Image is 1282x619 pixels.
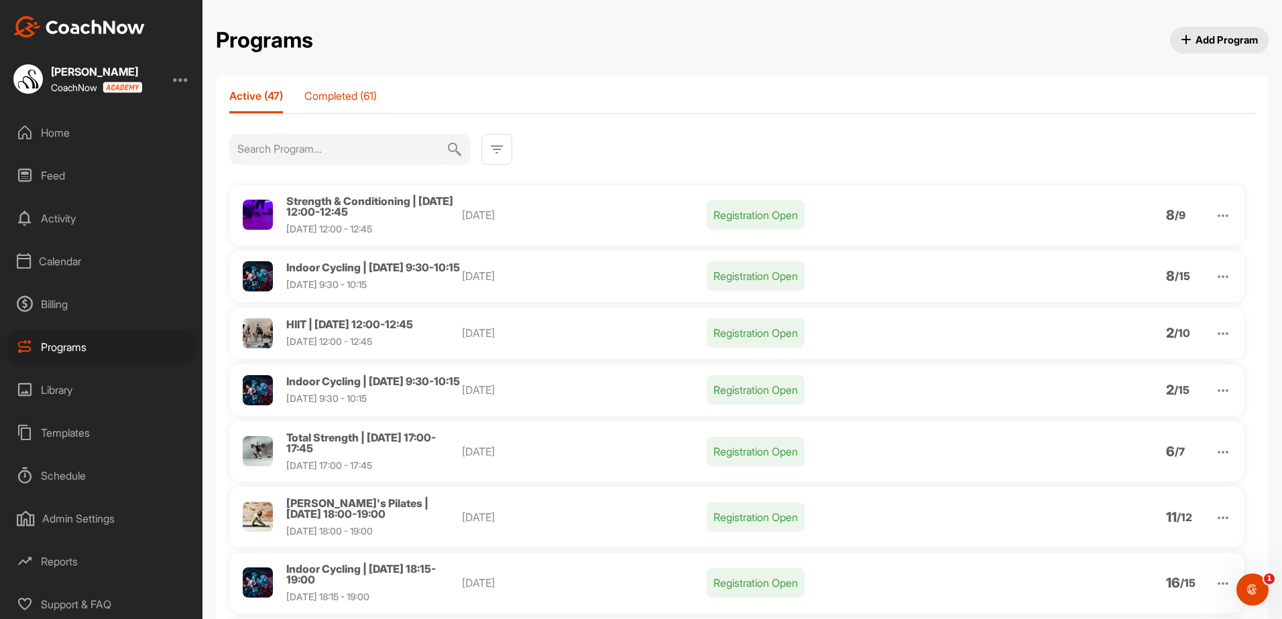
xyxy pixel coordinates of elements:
p: 2 [1166,385,1174,395]
img: Profile picture [243,567,273,598]
span: Add Program [1181,33,1259,47]
img: Profile picture [243,261,273,291]
p: / 15 [1174,385,1189,395]
div: Reports [7,545,196,578]
p: [DATE] [462,509,707,525]
span: [DATE] 9:30 - 10:15 [286,279,367,290]
img: square_c8b22097c993bcfd2b698d1eae06ee05.jpg [13,64,43,94]
div: [PERSON_NAME] [51,66,142,77]
p: [DATE] [462,443,707,460]
p: Registration Open [707,568,805,598]
p: / 15 [1180,577,1196,588]
img: svg+xml;base64,PHN2ZyB3aWR0aD0iMjQiIGhlaWdodD0iMjQiIHZpZXdCb3g9IjAgMCAyNCAyNCIgZmlsbD0ibm9uZSIgeG... [489,141,505,157]
p: 8 [1166,271,1175,281]
img: CoachNow [13,16,145,38]
p: [DATE] [462,382,707,398]
span: [DATE] 12:00 - 12:45 [286,223,372,234]
img: arrow_down [1215,208,1231,224]
div: Feed [7,159,196,192]
div: Schedule [7,459,196,492]
p: 8 [1166,210,1175,220]
img: Profile picture [243,375,273,405]
p: 11 [1166,512,1177,523]
img: Profile picture [243,502,273,532]
div: Library [7,373,196,407]
p: [DATE] [462,207,707,223]
div: Programs [7,330,196,364]
p: Active (47) [229,89,283,102]
span: [DATE] 12:00 - 12:45 [286,336,372,347]
p: Registration Open [707,261,805,291]
p: / 7 [1175,446,1185,457]
div: Activity [7,202,196,235]
img: Profile picture [243,318,273,348]
img: arrow_down [1215,575,1231,592]
p: Registration Open [707,375,805,405]
span: Indoor Cycling | [DATE] 18:15-19:00 [286,562,436,586]
p: Registration Open [707,502,805,532]
p: / 9 [1175,210,1185,220]
img: Profile picture [243,436,273,466]
div: Templates [7,416,196,450]
span: [DATE] 18:15 - 19:00 [286,591,369,602]
iframe: Intercom live chat [1236,573,1269,606]
p: / 12 [1177,512,1192,523]
span: Total Strength | [DATE] 17:00-17:45 [286,431,436,455]
p: 2 [1166,328,1174,338]
p: / 10 [1174,328,1190,338]
img: arrow_down [1215,269,1231,285]
p: 16 [1166,577,1180,588]
span: [DATE] 9:30 - 10:15 [286,393,367,404]
p: / 15 [1175,271,1190,281]
img: Profile picture [243,200,273,230]
p: [DATE] [462,575,707,591]
img: arrow_down [1215,383,1231,399]
img: arrow_down [1215,326,1231,342]
p: Completed (61) [304,89,377,102]
p: [DATE] [462,268,707,284]
span: Indoor Cycling | [DATE] 9:30-10:15 [286,374,460,388]
div: Admin Settings [7,502,196,535]
div: CoachNow [51,82,142,93]
p: Registration Open [707,437,805,466]
button: Add Program [1170,27,1269,54]
img: CoachNow acadmey [103,82,142,93]
span: [DATE] 17:00 - 17:45 [286,460,372,471]
span: HIIT | [DATE] 12:00-12:45 [286,318,413,331]
div: Billing [7,287,196,321]
p: Registration Open [707,318,805,348]
span: Strength & Conditioning | [DATE] 12:00-12:45 [286,194,453,218]
span: Indoor Cycling | [DATE] 9:30-10:15 [286,261,460,274]
p: [DATE] [462,325,707,341]
h2: Programs [216,27,313,54]
div: Calendar [7,245,196,278]
span: 1 [1264,573,1275,584]
input: Search Program... [237,134,447,163]
img: arrow_down [1215,444,1231,460]
div: Home [7,116,196,149]
img: arrow_down [1215,510,1231,526]
span: [DATE] 18:00 - 19:00 [286,525,373,537]
img: svg+xml;base64,PHN2ZyB3aWR0aD0iMjQiIGhlaWdodD0iMjQiIHZpZXdCb3g9IjAgMCAyNCAyNCIgZmlsbD0ibm9uZSIgeG... [447,134,463,165]
p: Registration Open [707,200,805,230]
p: 6 [1166,446,1175,457]
span: [PERSON_NAME]'s Pilates | [DATE] 18:00-19:00 [286,496,428,521]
